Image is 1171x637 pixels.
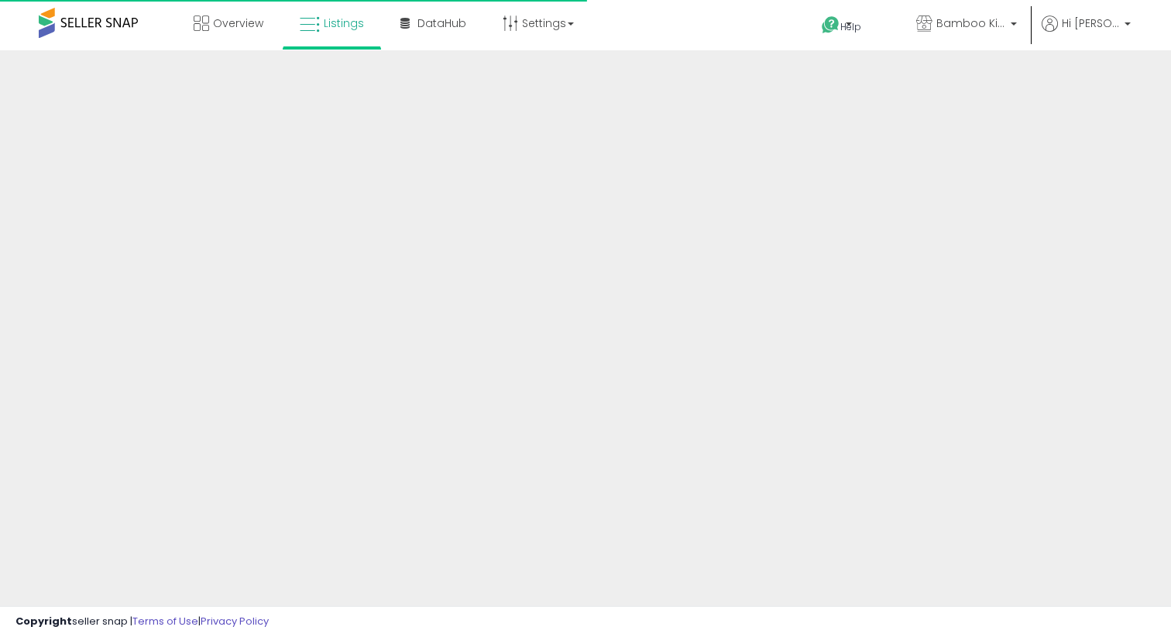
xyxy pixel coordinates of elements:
a: Hi [PERSON_NAME] [1042,15,1131,50]
span: Help [840,20,861,33]
a: Privacy Policy [201,614,269,628]
a: Terms of Use [132,614,198,628]
a: Help [809,4,891,50]
span: Hi [PERSON_NAME] [1062,15,1120,31]
i: Get Help [821,15,840,35]
strong: Copyright [15,614,72,628]
span: DataHub [417,15,466,31]
span: Bamboo Kiss [936,15,1006,31]
div: seller snap | | [15,615,269,629]
span: Listings [324,15,364,31]
span: Overview [213,15,263,31]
